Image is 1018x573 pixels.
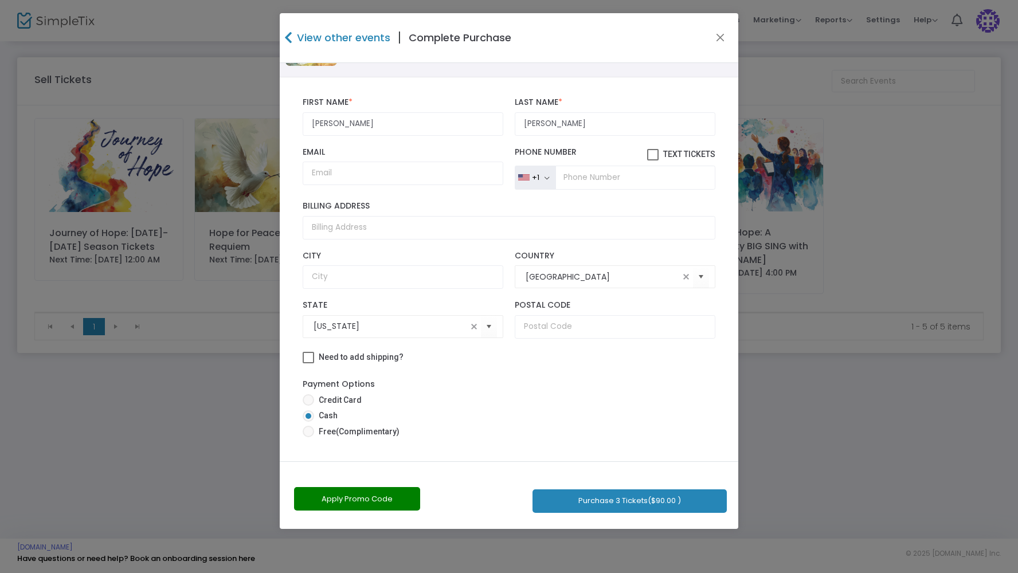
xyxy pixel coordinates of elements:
button: +1 [515,166,555,190]
span: (Complimentary) [336,427,400,436]
input: Phone Number [555,166,715,190]
button: Close [713,30,728,45]
h4: Complete Purchase [409,30,511,45]
input: Select Country [526,271,679,283]
div: +1 [532,173,539,182]
label: Payment Options [303,378,375,390]
label: State [303,300,503,311]
input: First Name [303,112,503,136]
span: Need to add shipping? [319,352,404,362]
label: City [303,251,503,261]
button: Select [481,315,497,338]
h4: View other events [294,30,390,45]
label: First Name [303,97,503,108]
input: City [303,265,503,289]
span: Text Tickets [663,150,715,159]
label: Billing Address [303,201,715,211]
button: Purchase 3 Tickets($90.00 ) [533,489,727,513]
span: Credit Card [314,394,362,406]
span: | [390,28,409,48]
input: Select State [314,320,467,332]
span: Cash [314,410,338,422]
span: clear [467,320,481,333]
span: clear [679,270,693,284]
label: Email [303,147,503,158]
button: Select [693,265,709,289]
label: Postal Code [515,300,715,311]
label: Last Name [515,97,715,108]
span: Free [314,426,400,438]
input: Email [303,162,503,185]
input: Postal Code [515,315,715,339]
input: Last Name [515,112,715,136]
label: Phone Number [515,147,715,161]
label: Country [515,251,715,261]
button: Apply Promo Code [294,487,420,511]
input: Billing Address [303,216,715,240]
